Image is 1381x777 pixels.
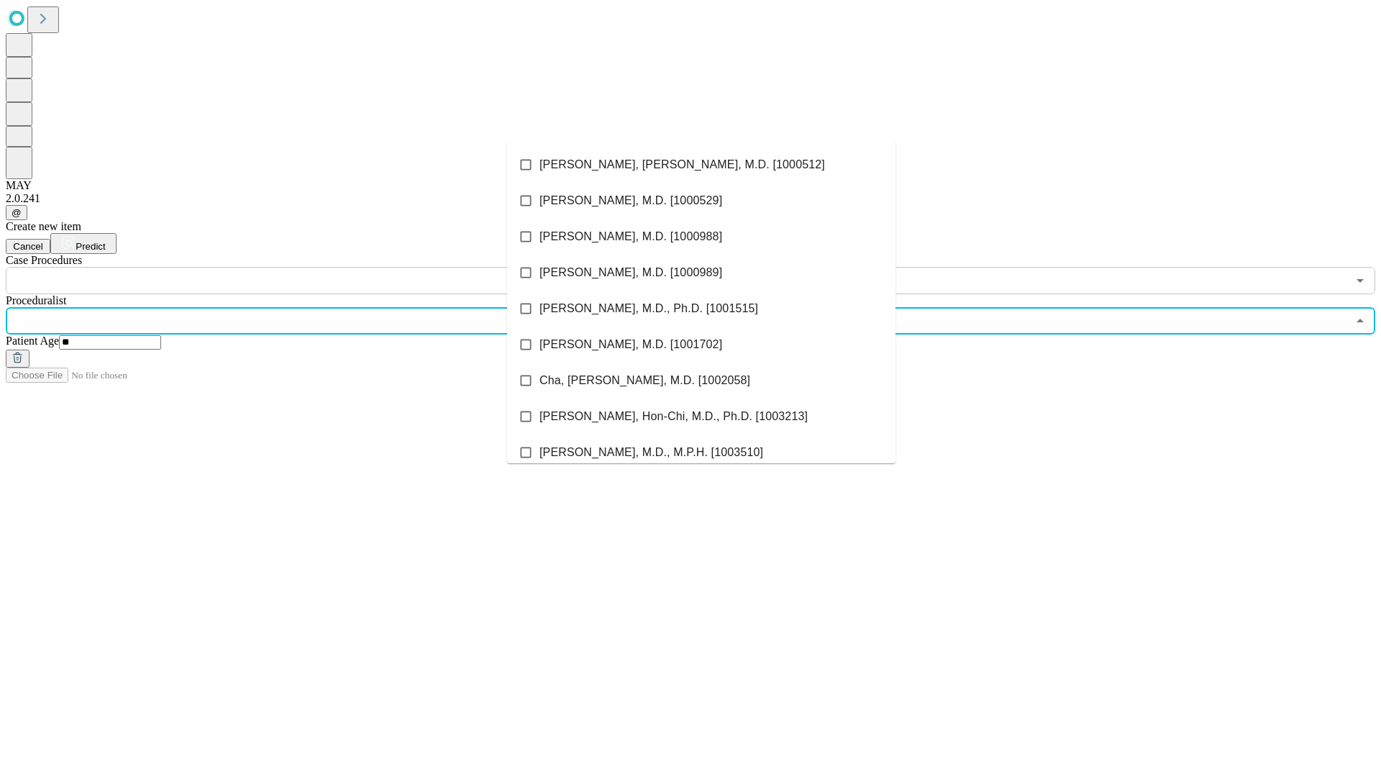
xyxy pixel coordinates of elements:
[6,205,27,220] button: @
[539,300,758,317] span: [PERSON_NAME], M.D., Ph.D. [1001515]
[6,220,81,232] span: Create new item
[12,207,22,218] span: @
[539,264,722,281] span: [PERSON_NAME], M.D. [1000989]
[539,228,722,245] span: [PERSON_NAME], M.D. [1000988]
[6,254,82,266] span: Scheduled Procedure
[539,192,722,209] span: [PERSON_NAME], M.D. [1000529]
[539,444,763,461] span: [PERSON_NAME], M.D., M.P.H. [1003510]
[50,233,117,254] button: Predict
[539,336,722,353] span: [PERSON_NAME], M.D. [1001702]
[6,239,50,254] button: Cancel
[6,294,66,306] span: Proceduralist
[1350,311,1370,331] button: Close
[539,372,750,389] span: Cha, [PERSON_NAME], M.D. [1002058]
[13,241,43,252] span: Cancel
[6,192,1375,205] div: 2.0.241
[6,335,59,347] span: Patient Age
[6,179,1375,192] div: MAY
[539,408,808,425] span: [PERSON_NAME], Hon-Chi, M.D., Ph.D. [1003213]
[76,241,105,252] span: Predict
[539,156,825,173] span: [PERSON_NAME], [PERSON_NAME], M.D. [1000512]
[1350,271,1370,291] button: Open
